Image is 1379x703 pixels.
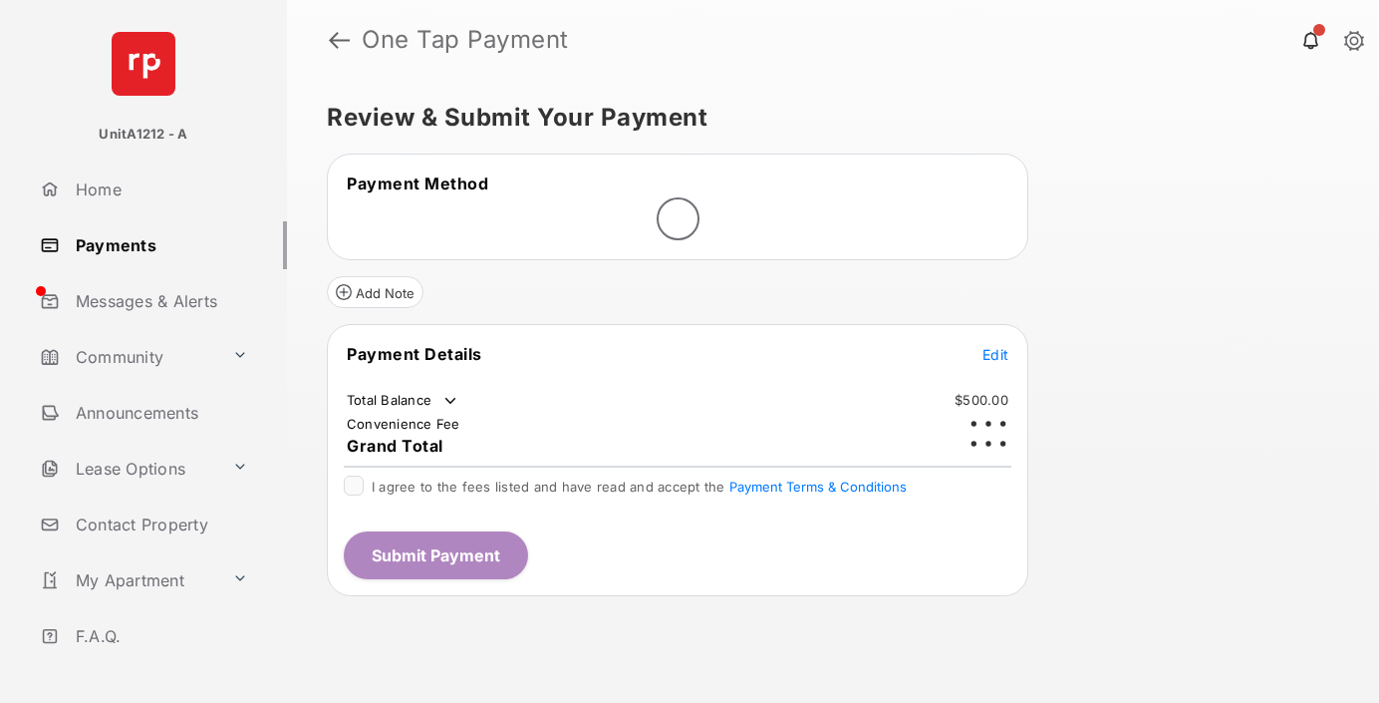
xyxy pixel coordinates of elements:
button: Submit Payment [344,531,528,579]
td: Total Balance [346,391,460,411]
a: Community [32,333,224,381]
a: F.A.Q. [32,612,287,660]
span: Grand Total [347,436,443,456]
span: Edit [982,346,1008,363]
a: Home [32,166,287,213]
td: $500.00 [954,391,1009,409]
a: Announcements [32,389,287,437]
a: My Apartment [32,556,224,604]
a: Contact Property [32,501,287,548]
span: Payment Method [347,174,488,193]
button: I agree to the fees listed and have read and accept the [729,479,907,495]
a: Payments [32,221,287,269]
span: I agree to the fees listed and have read and accept the [372,479,907,495]
span: Payment Details [347,344,482,364]
td: Convenience Fee [346,415,461,433]
a: Lease Options [32,445,224,493]
p: UnitA1212 - A [99,125,187,145]
h5: Review & Submit Your Payment [327,106,1323,130]
strong: One Tap Payment [362,28,569,52]
img: svg+xml;base64,PHN2ZyB4bWxucz0iaHR0cDovL3d3dy53My5vcmcvMjAwMC9zdmciIHdpZHRoPSI2NCIgaGVpZ2h0PSI2NC... [112,32,175,96]
a: Messages & Alerts [32,277,287,325]
button: Edit [982,344,1008,364]
button: Add Note [327,276,423,308]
